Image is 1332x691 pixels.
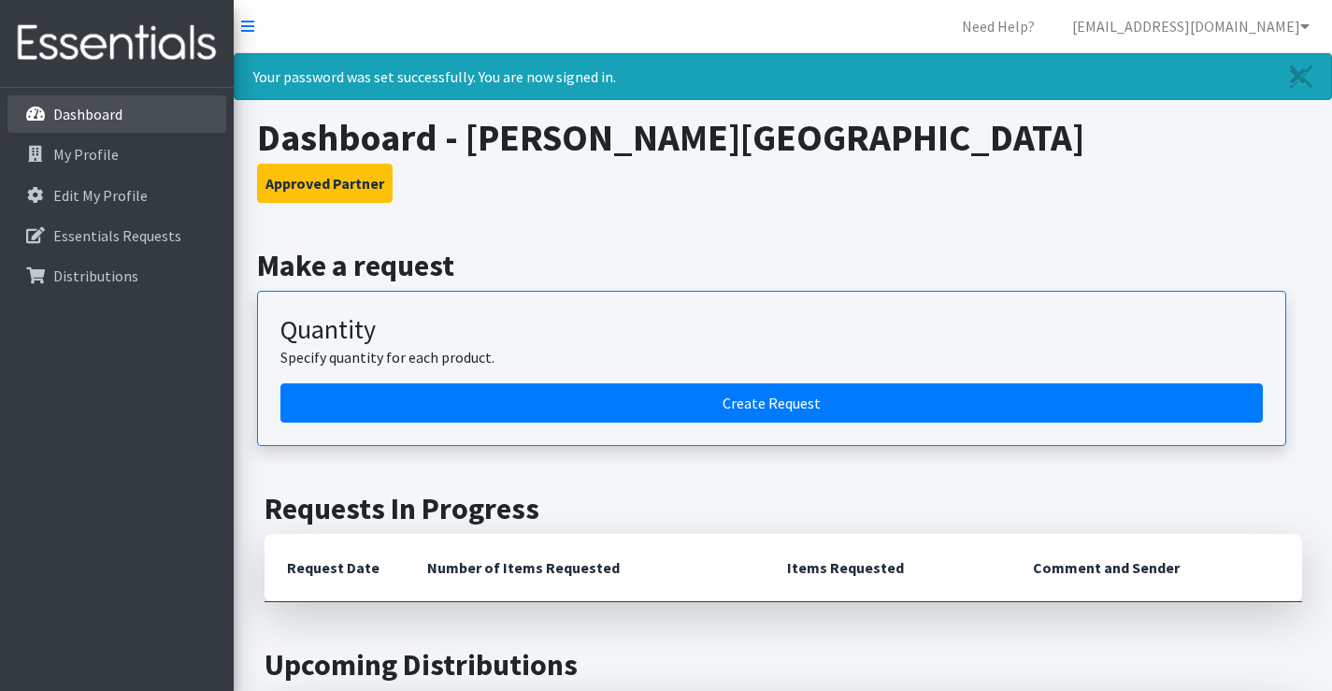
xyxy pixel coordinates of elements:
[7,217,226,254] a: Essentials Requests
[7,136,226,173] a: My Profile
[257,115,1309,160] h1: Dashboard - [PERSON_NAME][GEOGRAPHIC_DATA]
[1057,7,1325,45] a: [EMAIL_ADDRESS][DOMAIN_NAME]
[257,164,393,203] button: Approved Partner
[280,346,1263,368] p: Specify quantity for each product.
[53,186,148,205] p: Edit My Profile
[265,534,405,602] th: Request Date
[257,248,1309,283] h2: Make a request
[1010,534,1301,602] th: Comment and Sender
[947,7,1050,45] a: Need Help?
[7,177,226,214] a: Edit My Profile
[53,266,138,285] p: Distributions
[265,647,1302,683] h2: Upcoming Distributions
[280,383,1263,423] a: Create a request by quantity
[765,534,1010,602] th: Items Requested
[53,226,181,245] p: Essentials Requests
[53,105,122,123] p: Dashboard
[53,145,119,164] p: My Profile
[7,12,226,75] img: HumanEssentials
[234,53,1332,100] div: Your password was set successfully. You are now signed in.
[280,314,1263,346] h3: Quantity
[1271,54,1331,99] a: Close
[7,257,226,295] a: Distributions
[265,491,1302,526] h2: Requests In Progress
[405,534,766,602] th: Number of Items Requested
[7,95,226,133] a: Dashboard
